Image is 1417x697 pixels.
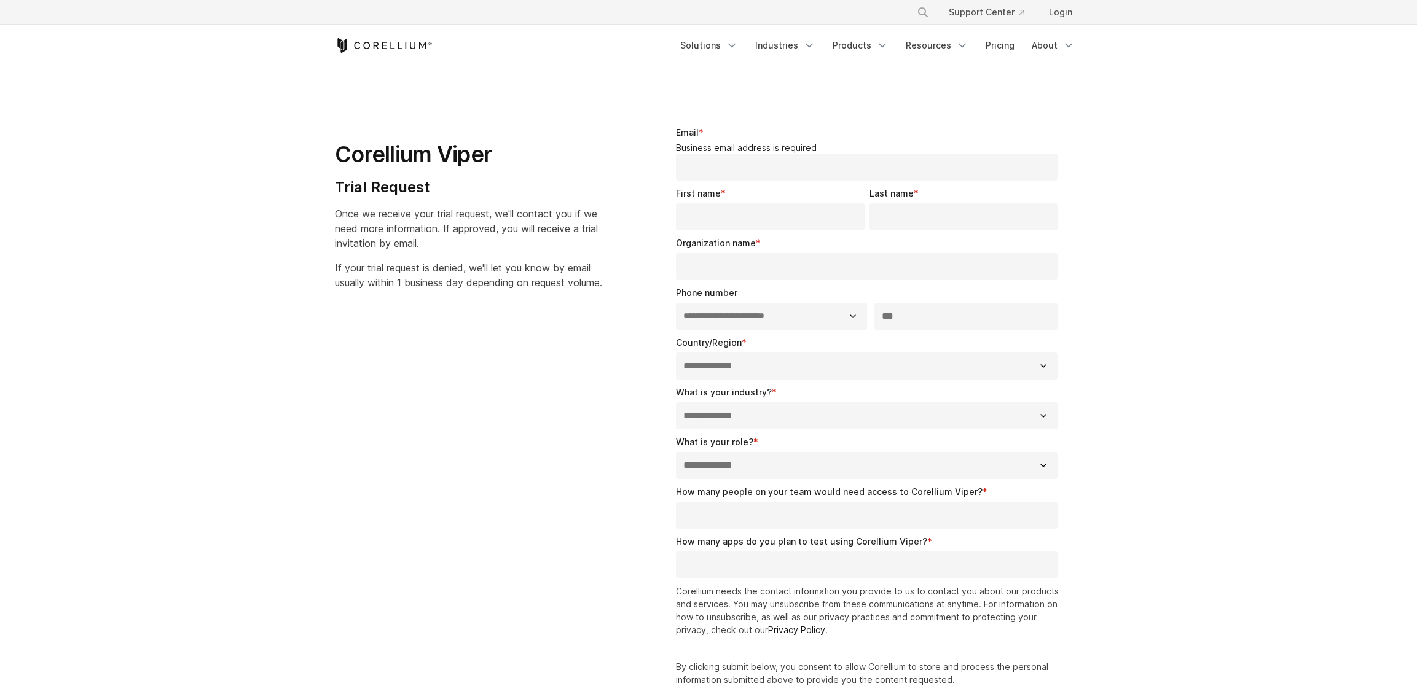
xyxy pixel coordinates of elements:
[335,38,433,53] a: Corellium Home
[335,262,602,289] span: If your trial request is denied, we'll let you know by email usually within 1 business day depend...
[676,536,927,547] span: How many apps do you plan to test using Corellium Viper?
[978,34,1022,56] a: Pricing
[673,34,745,56] a: Solutions
[825,34,896,56] a: Products
[676,287,737,298] span: Phone number
[1039,1,1082,23] a: Login
[939,1,1034,23] a: Support Center
[1024,34,1082,56] a: About
[748,34,823,56] a: Industries
[768,625,825,635] a: Privacy Policy
[335,141,602,168] h1: Corellium Viper
[676,188,721,198] span: First name
[676,142,1062,154] legend: Business email address is required
[673,34,1082,56] div: Navigation Menu
[898,34,976,56] a: Resources
[335,208,598,249] span: Once we receive your trial request, we'll contact you if we need more information. If approved, y...
[676,337,742,348] span: Country/Region
[902,1,1082,23] div: Navigation Menu
[676,127,699,138] span: Email
[676,387,772,397] span: What is your industry?
[869,188,914,198] span: Last name
[335,178,602,197] h4: Trial Request
[676,585,1062,636] p: Corellium needs the contact information you provide to us to contact you about our products and s...
[912,1,934,23] button: Search
[676,238,756,248] span: Organization name
[676,660,1062,686] p: By clicking submit below, you consent to allow Corellium to store and process the personal inform...
[676,437,753,447] span: What is your role?
[676,486,983,497] span: How many people on your team would need access to Corellium Viper?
